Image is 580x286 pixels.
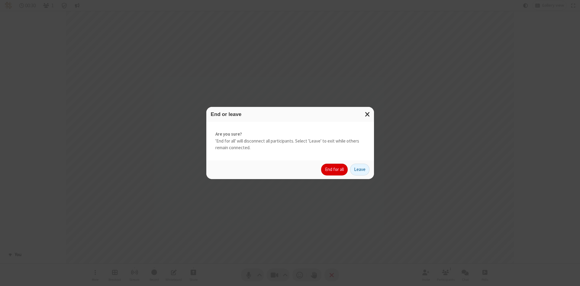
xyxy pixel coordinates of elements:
[321,164,348,176] button: End for all
[350,164,369,176] button: Leave
[206,122,374,160] div: 'End for all' will disconnect all participants. Select 'Leave' to exit while others remain connec...
[215,131,365,138] strong: Are you sure?
[211,111,369,117] h3: End or leave
[361,107,374,122] button: Close modal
